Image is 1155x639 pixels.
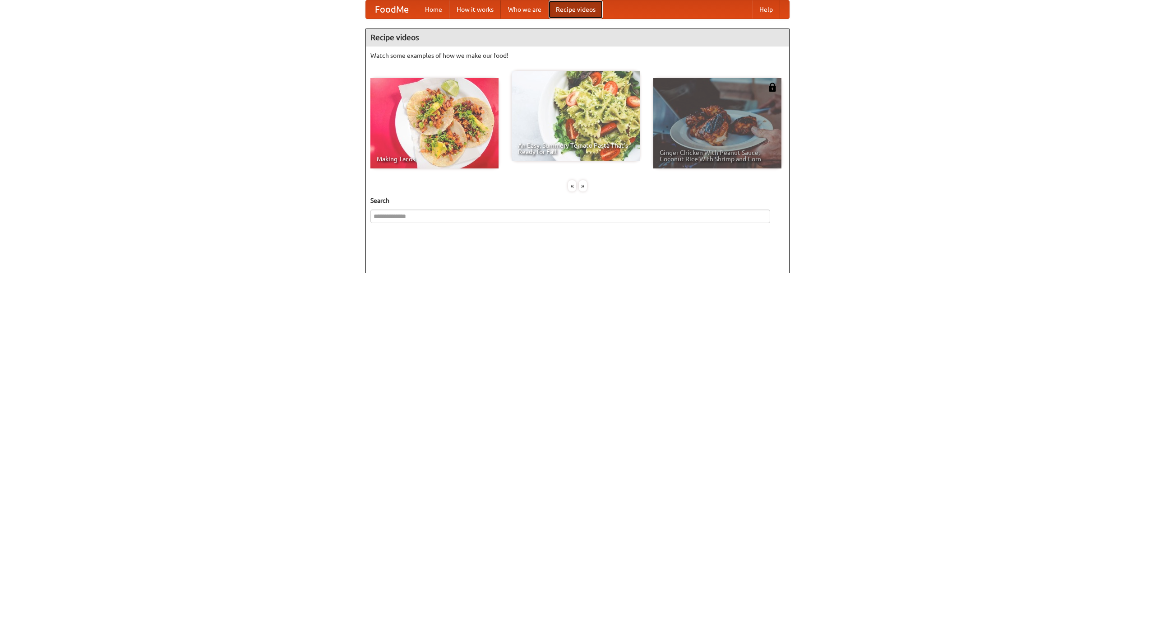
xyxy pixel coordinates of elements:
h4: Recipe videos [366,28,789,47]
div: » [579,180,587,191]
div: « [568,180,576,191]
a: Making Tacos [370,78,499,168]
a: How it works [449,0,501,19]
a: FoodMe [366,0,418,19]
img: 483408.png [768,83,777,92]
a: Help [752,0,780,19]
a: Recipe videos [549,0,603,19]
a: An Easy, Summery Tomato Pasta That's Ready for Fall [512,71,640,161]
span: Making Tacos [377,156,492,162]
a: Home [418,0,449,19]
p: Watch some examples of how we make our food! [370,51,785,60]
span: An Easy, Summery Tomato Pasta That's Ready for Fall [518,142,633,155]
h5: Search [370,196,785,205]
a: Who we are [501,0,549,19]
